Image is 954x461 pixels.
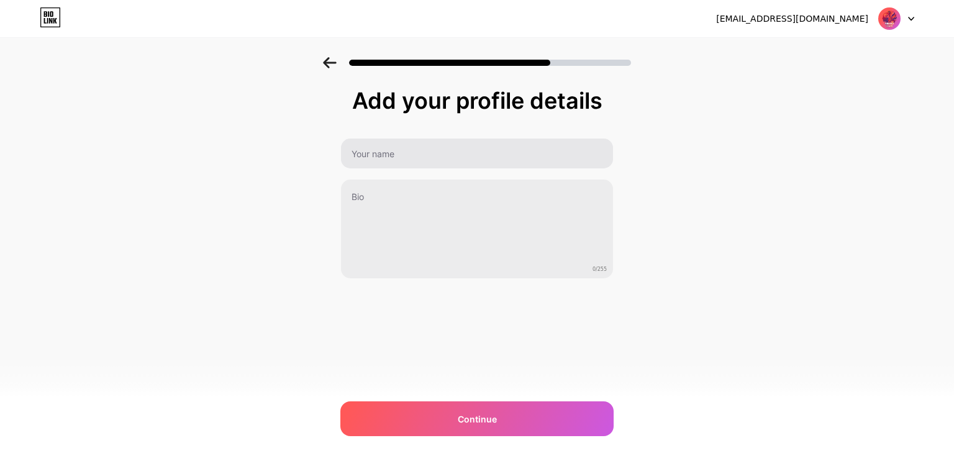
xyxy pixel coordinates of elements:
span: 0/255 [593,266,607,273]
input: Your name [341,139,613,168]
div: Add your profile details [347,88,607,113]
span: Continue [458,413,497,426]
div: [EMAIL_ADDRESS][DOMAIN_NAME] [716,12,868,25]
img: pcscoph [878,7,901,30]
